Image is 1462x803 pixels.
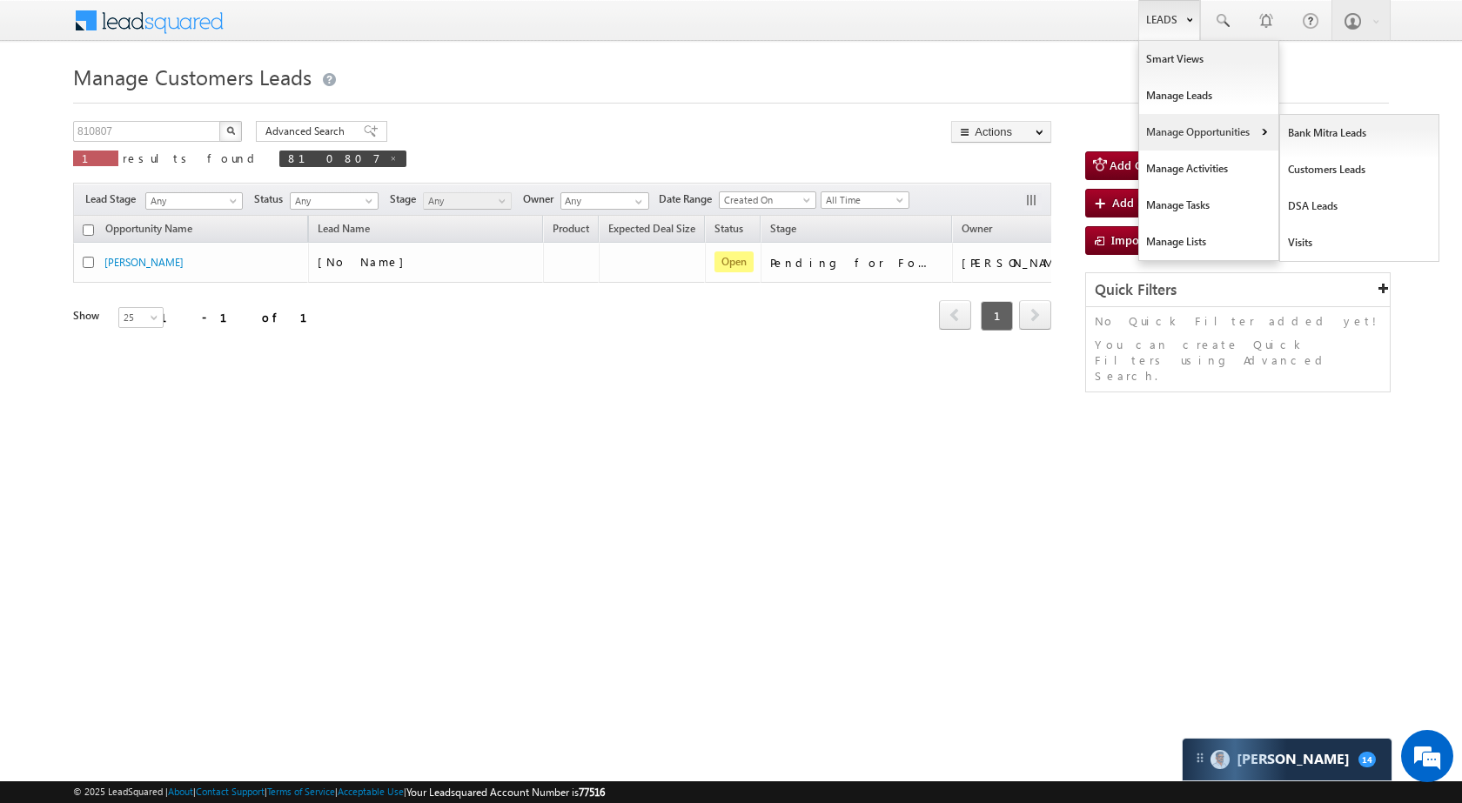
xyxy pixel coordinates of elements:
a: Contact Support [196,786,265,797]
p: You can create Quick Filters using Advanced Search. [1095,337,1381,384]
a: next [1019,302,1051,330]
a: Any [145,192,243,210]
div: [PERSON_NAME] [962,255,1076,271]
a: Manage Leads [1139,77,1278,114]
span: 25 [119,310,165,325]
span: 77516 [579,786,605,799]
div: Chat with us now [91,91,292,114]
span: Open [714,251,754,272]
a: Visits [1280,224,1439,261]
a: DSA Leads [1280,188,1439,224]
span: 1 [981,301,1013,331]
span: 810807 [288,151,380,165]
em: Start Chat [237,536,316,559]
a: All Time [821,191,909,209]
img: d_60004797649_company_0_60004797649 [30,91,73,114]
span: Any [424,193,506,209]
span: Opportunity Name [105,222,192,235]
span: Lead Stage [85,191,143,207]
span: [No Name] [318,254,412,269]
a: Manage Activities [1139,151,1278,187]
div: carter-dragCarter[PERSON_NAME]14 [1182,738,1392,781]
a: Any [423,192,512,210]
span: Date Range [659,191,719,207]
img: Search [226,126,235,135]
div: Pending for Follow-Up [770,255,944,271]
a: Smart Views [1139,41,1278,77]
a: Show All Items [626,193,647,211]
a: Bank Mitra Leads [1280,115,1439,151]
span: Any [146,193,237,209]
a: Manage Opportunities [1139,114,1278,151]
span: Status [254,191,290,207]
input: Check all records [83,224,94,236]
div: Quick Filters [1086,273,1390,307]
div: Show [73,308,104,324]
span: Stage [770,222,796,235]
span: Import Customers Leads [1111,232,1241,247]
div: 1 - 1 of 1 [160,307,328,327]
a: Stage [761,219,805,242]
span: Owner [962,222,992,235]
a: About [168,786,193,797]
a: Manage Lists [1139,224,1278,260]
span: Created On [720,192,810,208]
span: Expected Deal Size [608,222,695,235]
a: Opportunity Name [97,219,201,242]
span: Product [553,222,589,235]
span: Add New Lead [1112,195,1189,210]
button: Actions [951,121,1051,143]
a: Terms of Service [267,786,335,797]
textarea: Type your message and hit 'Enter' [23,161,318,521]
a: Customers Leads [1280,151,1439,188]
span: All Time [822,192,904,208]
span: Any [291,193,373,209]
span: 1 [82,151,110,165]
span: 14 [1358,752,1376,767]
a: 25 [118,307,164,328]
a: Any [290,192,379,210]
p: No Quick Filter added yet! [1095,313,1381,329]
a: [PERSON_NAME] [104,256,184,269]
span: next [1019,300,1051,330]
div: Minimize live chat window [285,9,327,50]
a: Created On [719,191,816,209]
a: Expected Deal Size [600,219,704,242]
a: Manage Tasks [1139,187,1278,224]
a: Status [706,219,752,242]
span: Add Customers Leads [1110,157,1224,172]
input: Type to Search [560,192,649,210]
a: Acceptable Use [338,786,404,797]
span: Manage Customers Leads [73,63,312,90]
span: prev [939,300,971,330]
a: prev [939,302,971,330]
span: Owner [523,191,560,207]
span: Advanced Search [265,124,350,139]
span: Lead Name [309,219,379,242]
span: © 2025 LeadSquared | | | | | [73,784,605,800]
span: Your Leadsquared Account Number is [406,786,605,799]
span: Stage [390,191,423,207]
span: results found [123,151,261,165]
